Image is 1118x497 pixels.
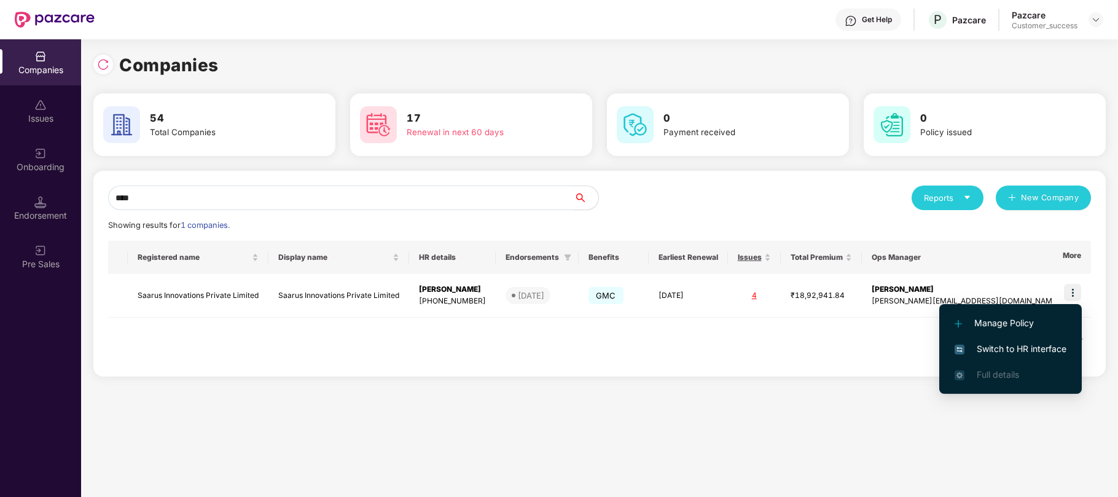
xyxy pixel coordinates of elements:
[934,12,942,27] span: P
[952,14,986,26] div: Pazcare
[1053,241,1091,274] th: More
[955,316,1066,330] span: Manage Policy
[181,221,230,230] span: 1 companies.
[34,50,47,63] img: svg+xml;base64,PHN2ZyBpZD0iQ29tcGFuaWVzIiB4bWxucz0iaHR0cDovL3d3dy53My5vcmcvMjAwMC9zdmciIHdpZHRoPS...
[924,192,971,204] div: Reports
[119,52,219,79] h1: Companies
[407,111,552,127] h3: 17
[419,295,486,307] div: [PHONE_NUMBER]
[128,274,268,318] td: Saarus Innovations Private Limited
[419,284,486,295] div: [PERSON_NAME]
[268,241,409,274] th: Display name
[845,15,857,27] img: svg+xml;base64,PHN2ZyBpZD0iSGVscC0zMngzMiIgeG1sbnM9Imh0dHA6Ly93d3cudzMub3JnLzIwMDAvc3ZnIiB3aWR0aD...
[278,252,390,262] span: Display name
[649,241,728,274] th: Earliest Renewal
[663,111,808,127] h3: 0
[15,12,95,28] img: New Pazcare Logo
[579,241,649,274] th: Benefits
[738,252,762,262] span: Issues
[103,106,140,143] img: svg+xml;base64,PHN2ZyB4bWxucz0iaHR0cDovL3d3dy53My5vcmcvMjAwMC9zdmciIHdpZHRoPSI2MCIgaGVpZ2h0PSI2MC...
[360,106,397,143] img: svg+xml;base64,PHN2ZyB4bWxucz0iaHR0cDovL3d3dy53My5vcmcvMjAwMC9zdmciIHdpZHRoPSI2MCIgaGVpZ2h0PSI2MC...
[150,126,295,139] div: Total Companies
[791,252,843,262] span: Total Premium
[34,147,47,160] img: svg+xml;base64,PHN2ZyB3aWR0aD0iMjAiIGhlaWdodD0iMjAiIHZpZXdCb3g9IjAgMCAyMCAyMCIgZmlsbD0ibm9uZSIgeG...
[963,194,971,202] span: caret-down
[872,252,1050,262] span: Ops Manager
[955,342,1066,356] span: Switch to HR interface
[649,274,728,318] td: [DATE]
[150,111,295,127] h3: 54
[872,284,1060,295] div: [PERSON_NAME]
[1064,284,1081,301] img: icon
[738,290,771,302] div: 4
[955,320,962,327] img: svg+xml;base64,PHN2ZyB4bWxucz0iaHR0cDovL3d3dy53My5vcmcvMjAwMC9zdmciIHdpZHRoPSIxMi4yMDEiIGhlaWdodD...
[955,345,964,354] img: svg+xml;base64,PHN2ZyB4bWxucz0iaHR0cDovL3d3dy53My5vcmcvMjAwMC9zdmciIHdpZHRoPSIxNiIgaGVpZ2h0PSIxNi...
[128,241,268,274] th: Registered name
[407,126,552,139] div: Renewal in next 60 days
[617,106,654,143] img: svg+xml;base64,PHN2ZyB4bWxucz0iaHR0cDovL3d3dy53My5vcmcvMjAwMC9zdmciIHdpZHRoPSI2MCIgaGVpZ2h0PSI2MC...
[34,99,47,111] img: svg+xml;base64,PHN2ZyBpZD0iSXNzdWVzX2Rpc2FibGVkIiB4bWxucz0iaHR0cDovL3d3dy53My5vcmcvMjAwMC9zdmciIH...
[955,370,964,380] img: svg+xml;base64,PHN2ZyB4bWxucz0iaHR0cDovL3d3dy53My5vcmcvMjAwMC9zdmciIHdpZHRoPSIxNi4zNjMiIGhlaWdodD...
[268,274,409,318] td: Saarus Innovations Private Limited
[977,369,1019,380] span: Full details
[1012,21,1077,31] div: Customer_success
[872,295,1060,307] div: [PERSON_NAME][EMAIL_ADDRESS][DOMAIN_NAME]
[588,287,623,304] span: GMC
[573,186,599,210] button: search
[920,111,1065,127] h3: 0
[728,241,781,274] th: Issues
[862,15,892,25] div: Get Help
[564,254,571,261] span: filter
[920,126,1065,139] div: Policy issued
[781,241,862,274] th: Total Premium
[996,186,1091,210] button: plusNew Company
[1021,192,1079,204] span: New Company
[506,252,559,262] span: Endorsements
[138,252,249,262] span: Registered name
[34,196,47,208] img: svg+xml;base64,PHN2ZyB3aWR0aD0iMTQuNSIgaGVpZ2h0PSIxNC41IiB2aWV3Qm94PSIwIDAgMTYgMTYiIGZpbGw9Im5vbm...
[663,126,808,139] div: Payment received
[1012,9,1077,21] div: Pazcare
[791,290,852,302] div: ₹18,92,941.84
[97,58,109,71] img: svg+xml;base64,PHN2ZyBpZD0iUmVsb2FkLTMyeDMyIiB4bWxucz0iaHR0cDovL3d3dy53My5vcmcvMjAwMC9zdmciIHdpZH...
[874,106,910,143] img: svg+xml;base64,PHN2ZyB4bWxucz0iaHR0cDovL3d3dy53My5vcmcvMjAwMC9zdmciIHdpZHRoPSI2MCIgaGVpZ2h0PSI2MC...
[561,250,574,265] span: filter
[518,289,544,302] div: [DATE]
[1091,15,1101,25] img: svg+xml;base64,PHN2ZyBpZD0iRHJvcGRvd24tMzJ4MzIiIHhtbG5zPSJodHRwOi8vd3d3LnczLm9yZy8yMDAwL3N2ZyIgd2...
[34,245,47,257] img: svg+xml;base64,PHN2ZyB3aWR0aD0iMjAiIGhlaWdodD0iMjAiIHZpZXdCb3g9IjAgMCAyMCAyMCIgZmlsbD0ibm9uZSIgeG...
[573,193,598,203] span: search
[108,221,230,230] span: Showing results for
[1052,250,1065,265] span: filter
[1008,194,1016,203] span: plus
[409,241,496,274] th: HR details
